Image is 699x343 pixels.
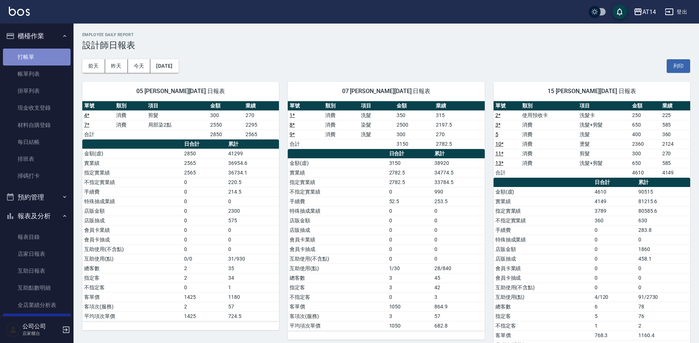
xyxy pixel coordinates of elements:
[82,264,182,273] td: 總客數
[433,149,485,159] th: 累計
[433,235,485,244] td: 0
[182,244,226,254] td: 0
[578,149,631,158] td: 剪髮
[593,244,637,254] td: 0
[208,101,244,111] th: 金額
[288,321,387,330] td: 平均項次單價
[208,130,244,139] td: 2850
[660,168,690,177] td: 4149
[630,168,660,177] td: 4610
[146,110,208,120] td: 剪髮
[494,254,593,264] td: 店販抽成
[146,120,208,130] td: 局部染2點
[630,110,660,120] td: 250
[146,101,208,111] th: 項目
[593,235,637,244] td: 0
[395,110,434,120] td: 350
[631,4,659,20] button: AT14
[288,225,387,235] td: 店販抽成
[612,4,627,19] button: save
[433,158,485,168] td: 38920
[288,158,387,168] td: 金額(虛)
[433,206,485,216] td: 0
[433,177,485,187] td: 33784.5
[288,139,323,149] td: 合計
[114,110,146,120] td: 消費
[288,292,387,302] td: 不指定客
[226,311,279,321] td: 724.5
[3,262,71,279] a: 互助日報表
[3,167,71,184] a: 掃碼打卡
[637,311,690,321] td: 76
[182,216,226,225] td: 0
[359,120,395,130] td: 染髮
[208,120,244,130] td: 2550
[387,283,433,292] td: 3
[182,206,226,216] td: 0
[359,130,395,139] td: 洗髮
[182,149,226,158] td: 2850
[288,273,387,283] td: 總客數
[3,117,71,134] a: 材料自購登錄
[637,197,690,206] td: 81215.6
[630,158,660,168] td: 650
[433,264,485,273] td: 28/840
[288,168,387,177] td: 實業績
[226,292,279,302] td: 1180
[660,101,690,111] th: 業績
[395,130,434,139] td: 300
[3,245,71,262] a: 店家日報表
[359,110,395,120] td: 洗髮
[9,7,30,16] img: Logo
[3,26,71,46] button: 櫃檯作業
[593,311,637,321] td: 5
[288,311,387,321] td: 客項次(服務)
[182,139,226,149] th: 日合計
[226,149,279,158] td: 41299
[637,273,690,283] td: 0
[494,302,593,311] td: 總客數
[578,101,631,111] th: 項目
[114,101,146,111] th: 類別
[433,225,485,235] td: 0
[82,197,182,206] td: 特殊抽成業績
[82,254,182,264] td: 互助使用(點)
[387,206,433,216] td: 0
[387,197,433,206] td: 52.5
[387,168,433,177] td: 2782.5
[3,82,71,99] a: 掛單列表
[520,149,577,158] td: 消費
[323,110,359,120] td: 消費
[3,314,71,330] a: 設計師日報表
[82,244,182,254] td: 互助使用(不含點)
[387,216,433,225] td: 0
[637,235,690,244] td: 0
[226,139,279,149] th: 累計
[82,139,279,321] table: a dense table
[82,225,182,235] td: 會員卡業績
[667,59,690,73] button: 列印
[433,168,485,177] td: 34774.5
[91,88,270,95] span: 05 [PERSON_NAME][DATE] 日報表
[494,216,593,225] td: 不指定實業績
[494,330,593,340] td: 客單價
[288,197,387,206] td: 手續費
[433,283,485,292] td: 42
[128,59,151,73] button: 今天
[578,139,631,149] td: 燙髮
[182,302,226,311] td: 2
[226,244,279,254] td: 0
[494,311,593,321] td: 指定客
[520,130,577,139] td: 消費
[182,311,226,321] td: 1425
[593,206,637,216] td: 3789
[6,322,21,337] img: Person
[637,254,690,264] td: 458.1
[434,139,484,149] td: 2782.5
[82,283,182,292] td: 不指定客
[660,139,690,149] td: 2124
[520,101,577,111] th: 類別
[226,254,279,264] td: 31/930
[288,283,387,292] td: 指定客
[387,177,433,187] td: 2782.5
